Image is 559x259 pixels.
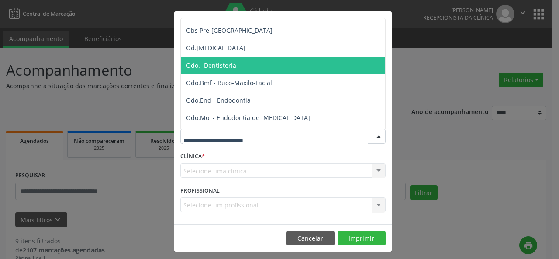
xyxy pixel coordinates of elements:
[338,231,386,246] button: Imprimir
[286,231,335,246] button: Cancelar
[374,11,392,33] button: Close
[186,44,245,52] span: Od.[MEDICAL_DATA]
[186,79,272,87] span: Odo.Bmf - Buco-Maxilo-Facial
[180,17,280,29] h5: Relatório de agendamentos
[186,26,273,35] span: Obs Pre-[GEOGRAPHIC_DATA]
[186,96,251,104] span: Odo.End - Endodontia
[186,61,236,69] span: Odo.- Dentisteria
[180,150,205,163] label: CLÍNICA
[180,184,220,197] label: PROFISSIONAL
[186,114,310,122] span: Odo.Mol - Endodontia de [MEDICAL_DATA]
